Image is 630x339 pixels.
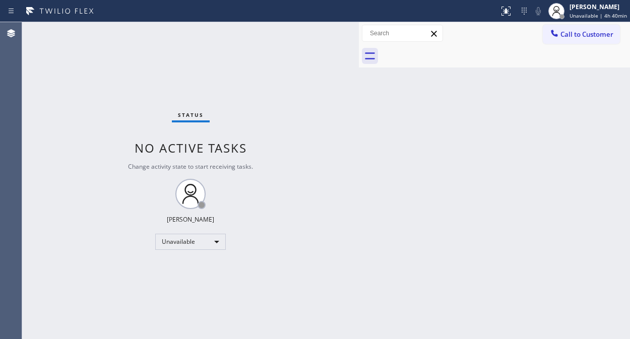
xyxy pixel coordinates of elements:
[167,215,214,224] div: [PERSON_NAME]
[570,3,627,11] div: [PERSON_NAME]
[570,12,627,19] span: Unavailable | 4h 40min
[128,162,253,171] span: Change activity state to start receiving tasks.
[135,140,247,156] span: No active tasks
[560,30,613,39] span: Call to Customer
[362,25,443,41] input: Search
[531,4,545,18] button: Mute
[178,111,204,118] span: Status
[155,234,226,250] div: Unavailable
[543,25,620,44] button: Call to Customer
